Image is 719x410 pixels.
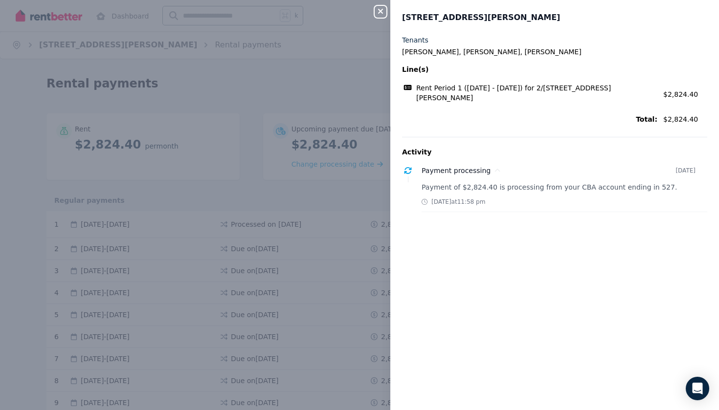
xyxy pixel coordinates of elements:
[402,147,707,157] p: Activity
[675,167,696,174] time: [DATE]
[686,377,709,400] div: Open Intercom Messenger
[402,35,428,45] label: Tenants
[416,83,657,103] span: Rent Period 1 ([DATE] - [DATE]) for 2/[STREET_ADDRESS][PERSON_NAME]
[431,198,485,206] span: [DATE] at 11:58 pm
[663,114,707,124] span: $2,824.40
[663,90,698,98] span: $2,824.40
[402,47,707,57] legend: [PERSON_NAME], [PERSON_NAME], [PERSON_NAME]
[402,114,657,124] span: Total:
[402,12,560,23] span: [STREET_ADDRESS][PERSON_NAME]
[402,65,657,74] span: Line(s)
[422,167,491,174] span: Payment processing
[422,182,707,192] p: Payment of $2,824.40 is processing from your CBA account ending in 527.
